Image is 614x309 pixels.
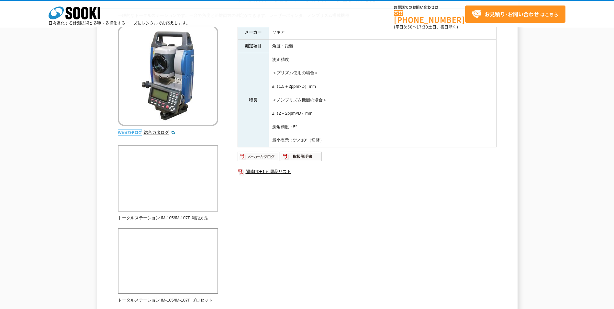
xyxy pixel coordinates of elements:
[238,167,497,176] a: 関連PDF1 付属品リスト
[118,129,142,136] img: webカタログ
[238,151,280,162] img: メーカーカタログ
[118,215,218,222] p: トータルステーション iM-105/iM-107F 測距方法
[269,53,496,147] td: 測距精度 ＜プリズム使用の場合＞ ±（1.5＋2ppm×D）mm ＜ノンプリズム機能の場合＞ ±（2＋2ppm×D）mm 測角精度：5″ 最小表示：5″／10″（切替）
[472,9,558,19] span: はこちら
[485,10,539,18] strong: お見積り･お問い合わせ
[465,6,565,23] a: お見積り･お問い合わせはこちら
[118,26,218,126] img: トータルステーション iM-105F
[144,130,175,135] a: 総合カタログ
[394,24,458,30] span: (平日 ～ 土日、祝日除く)
[118,297,218,304] p: トータルステーション iM-105/iM-107F ゼロセット
[394,6,465,9] span: お電話でのお問い合わせは
[280,151,322,162] img: 取扱説明書
[238,155,280,160] a: メーカーカタログ
[394,10,465,23] a: [PHONE_NUMBER]
[238,26,269,40] th: メーカー
[269,39,496,53] td: 角度・距離
[280,155,322,160] a: 取扱説明書
[238,39,269,53] th: 測定項目
[238,53,269,147] th: 特長
[49,21,190,25] p: 日々進化する計測技術と多種・多様化するニーズにレンタルでお応えします。
[417,24,428,30] span: 17:30
[269,26,496,40] td: ソキア
[404,24,413,30] span: 8:50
